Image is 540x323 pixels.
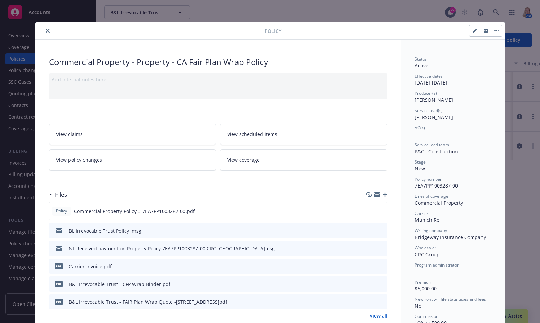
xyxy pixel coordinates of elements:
[415,302,421,309] span: No
[56,131,83,138] span: View claims
[415,296,486,302] span: Newfront will file state taxes and fees
[415,159,426,165] span: Stage
[415,245,436,251] span: Wholesaler
[69,298,227,306] div: B&L Irrevocable Trust - FAIR Plan Wrap Quote -[STREET_ADDRESS]pdf
[265,27,281,35] span: Policy
[415,125,425,131] span: AC(s)
[415,313,438,319] span: Commission
[55,190,67,199] h3: Files
[69,227,141,234] div: BL Irrevocable Trust Policy .msg
[52,76,385,83] div: Add internal notes here...
[69,263,112,270] div: Carrier Invoice.pdf
[55,208,68,214] span: Policy
[55,281,63,286] span: pdf
[368,245,373,252] button: download file
[415,62,428,69] span: Active
[415,165,425,172] span: New
[415,107,443,113] span: Service lead(s)
[55,299,63,304] span: pdf
[415,228,447,233] span: Writing company
[415,142,449,148] span: Service lead team
[49,56,387,68] div: Commercial Property - Property - CA Fair Plan Wrap Policy
[49,190,67,199] div: Files
[415,285,437,292] span: $5,000.00
[55,263,63,269] span: pdf
[415,193,448,199] span: Lines of coverage
[415,279,432,285] span: Premium
[378,298,385,306] button: preview file
[415,90,437,96] span: Producer(s)
[415,131,416,138] span: -
[415,182,458,189] span: 7EA7PP1003287-00
[368,281,373,288] button: download file
[378,245,385,252] button: preview file
[415,251,440,258] span: CRC Group
[415,234,486,241] span: Bridgeway Insurance Company
[370,312,387,319] a: View all
[415,148,458,155] span: P&C - Construction
[415,268,416,275] span: -
[220,124,387,145] a: View scheduled items
[227,156,260,164] span: View coverage
[220,149,387,171] a: View coverage
[415,217,439,223] span: Munich Re
[415,262,459,268] span: Program administrator
[43,27,52,35] button: close
[49,124,216,145] a: View claims
[415,73,491,86] div: [DATE] - [DATE]
[368,227,373,234] button: download file
[415,73,443,79] span: Effective dates
[378,208,384,215] button: preview file
[367,208,373,215] button: download file
[415,96,453,103] span: [PERSON_NAME]
[56,156,102,164] span: View policy changes
[415,114,453,120] span: [PERSON_NAME]
[415,56,427,62] span: Status
[378,227,385,234] button: preview file
[69,281,170,288] div: B&L Irrevocable Trust - CFP Wrap Binder.pdf
[415,199,491,206] div: Commercial Property
[74,208,195,215] span: Commercial Property Policy # 7EA7PP1003287-00.pdf
[368,298,373,306] button: download file
[368,263,373,270] button: download file
[69,245,275,252] div: NF Received payment on Property Policy 7EA7PP1003287-00 CRC [GEOGRAPHIC_DATA]msg
[49,149,216,171] a: View policy changes
[415,176,442,182] span: Policy number
[227,131,277,138] span: View scheduled items
[378,281,385,288] button: preview file
[415,210,428,216] span: Carrier
[378,263,385,270] button: preview file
